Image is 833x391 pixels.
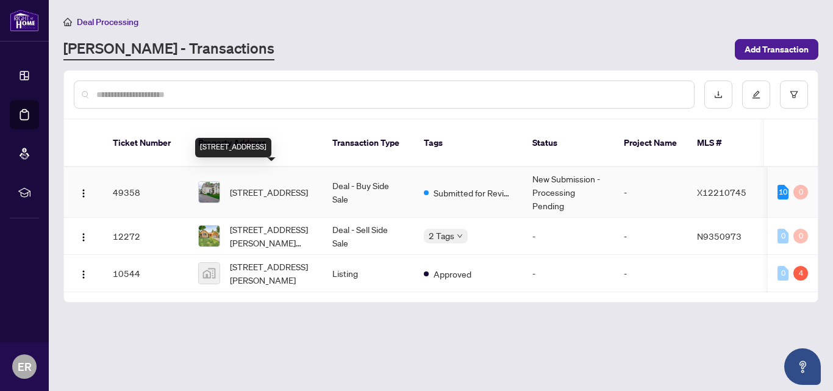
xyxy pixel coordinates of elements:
th: Transaction Type [323,120,414,167]
button: edit [742,81,770,109]
div: 0 [778,266,788,281]
td: - [614,218,687,255]
button: Open asap [784,348,821,385]
td: Deal - Sell Side Sale [323,218,414,255]
img: thumbnail-img [199,182,220,203]
td: - [523,255,614,292]
button: download [704,81,732,109]
th: Tags [414,120,523,167]
button: Add Transaction [735,39,818,60]
span: N9350973 [697,231,742,242]
span: X12210745 [697,187,746,198]
td: - [523,218,614,255]
span: down [457,233,463,239]
th: Ticket Number [103,120,188,167]
button: Logo [74,264,93,283]
div: 0 [793,185,808,199]
img: thumbnail-img [199,263,220,284]
div: 4 [793,266,808,281]
td: 12272 [103,218,188,255]
img: Logo [79,232,88,242]
span: [STREET_ADDRESS][PERSON_NAME] [230,260,313,287]
img: Logo [79,270,88,279]
span: Approved [434,267,471,281]
th: MLS # [687,120,760,167]
img: Logo [79,188,88,198]
div: 0 [778,229,788,243]
th: Property Address [188,120,323,167]
button: Logo [74,182,93,202]
td: Listing [323,255,414,292]
span: ER [18,358,32,375]
span: [STREET_ADDRESS] [230,185,308,199]
span: download [714,90,723,99]
button: filter [780,81,808,109]
th: Status [523,120,614,167]
img: thumbnail-img [199,226,220,246]
div: [STREET_ADDRESS] [195,138,271,157]
td: 10544 [103,255,188,292]
td: 49358 [103,167,188,218]
span: filter [790,90,798,99]
span: home [63,18,72,26]
td: - [614,167,687,218]
th: Project Name [614,120,687,167]
span: Deal Processing [77,16,138,27]
span: Submitted for Review [434,186,513,199]
td: Deal - Buy Side Sale [323,167,414,218]
img: logo [10,9,39,32]
td: New Submission - Processing Pending [523,167,614,218]
span: 2 Tags [429,229,454,243]
div: 0 [793,229,808,243]
span: edit [752,90,760,99]
button: Logo [74,226,93,246]
div: 10 [778,185,788,199]
span: Add Transaction [745,40,809,59]
td: - [614,255,687,292]
a: [PERSON_NAME] - Transactions [63,38,274,60]
span: [STREET_ADDRESS][PERSON_NAME][PERSON_NAME][PERSON_NAME] [230,223,313,249]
